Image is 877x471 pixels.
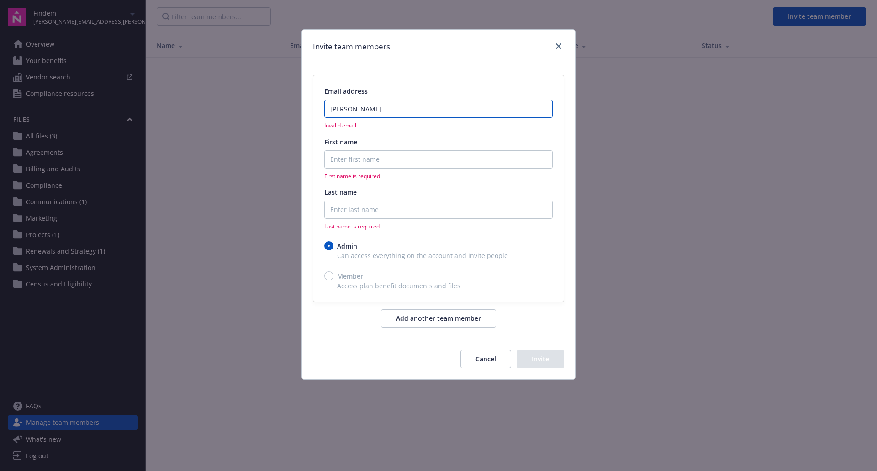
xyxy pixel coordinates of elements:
[324,222,553,230] span: Last name is required
[313,75,564,302] div: email
[553,41,564,52] a: close
[324,281,553,291] span: Access plan benefit documents and files
[381,309,496,328] button: Add another team member
[324,271,333,280] input: Member
[460,350,511,368] button: Cancel
[324,251,553,260] span: Can access everything on the account and invite people
[324,138,357,146] span: First name
[324,241,333,250] input: Admin
[324,100,553,118] input: Enter an email address
[313,41,390,53] h1: Invite team members
[324,122,553,129] span: Invalid email
[324,188,357,196] span: Last name
[324,87,368,95] span: Email address
[324,172,553,180] span: First name is required
[337,241,357,251] span: Admin
[337,271,363,281] span: Member
[324,150,553,169] input: Enter first name
[324,201,553,219] input: Enter last name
